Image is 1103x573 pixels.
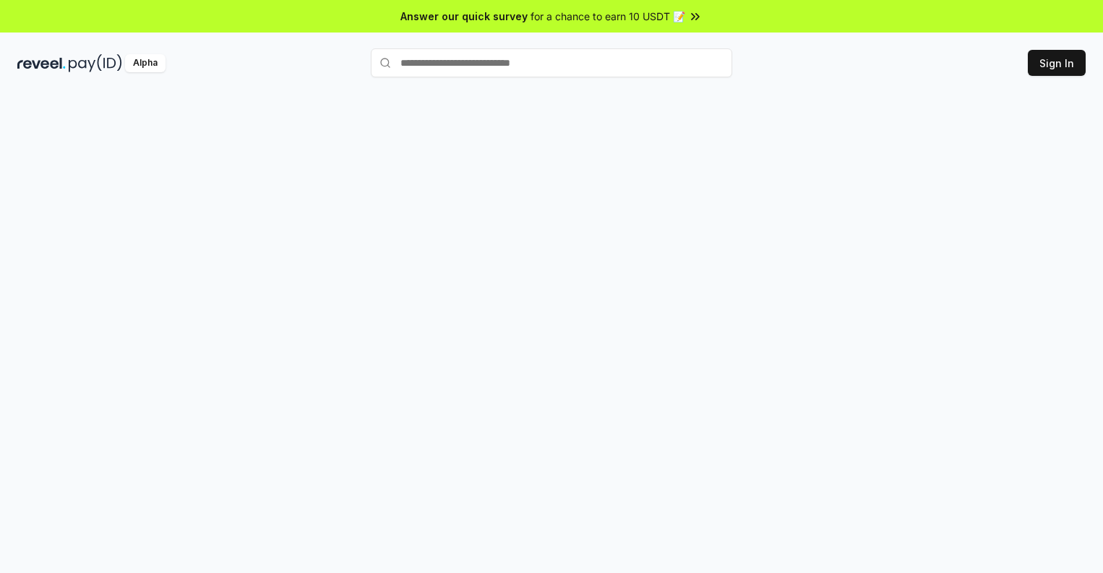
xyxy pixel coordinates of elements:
[125,54,166,72] div: Alpha
[400,9,528,24] span: Answer our quick survey
[531,9,685,24] span: for a chance to earn 10 USDT 📝
[17,54,66,72] img: reveel_dark
[69,54,122,72] img: pay_id
[1028,50,1086,76] button: Sign In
